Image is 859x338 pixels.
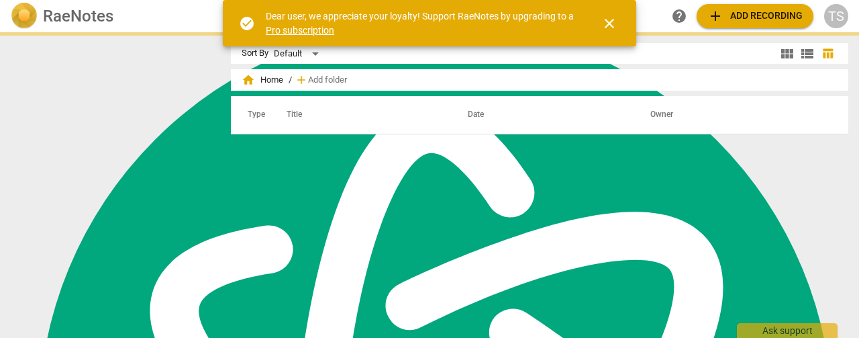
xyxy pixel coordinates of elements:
span: add [295,73,308,87]
span: home [242,73,255,87]
button: Table view [817,44,838,64]
span: Add folder [308,75,347,85]
button: TS [824,4,848,28]
img: Logo [11,3,38,30]
button: Tile view [777,44,797,64]
a: LogoRaeNotes [11,3,217,30]
span: help [671,8,687,24]
th: Date [452,96,634,134]
span: / [289,75,292,85]
h2: RaeNotes [43,7,113,26]
th: Type [237,96,270,134]
span: Home [242,73,283,87]
a: Help [667,4,691,28]
button: List view [797,44,817,64]
span: view_list [799,46,815,62]
div: Dear user, we appreciate your loyalty! Support RaeNotes by upgrading to a [266,9,577,37]
div: Sort By [242,48,268,58]
button: Close [593,7,625,40]
a: Pro subscription [266,25,334,36]
span: Add recording [707,8,803,24]
div: Ask support [737,323,838,338]
th: Owner [634,96,834,134]
th: Title [270,96,452,134]
div: Default [274,43,323,65]
span: close [601,15,617,32]
span: table_chart [821,47,834,60]
button: Upload [697,4,813,28]
span: add [707,8,723,24]
span: view_module [779,46,795,62]
span: check_circle [239,15,255,32]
